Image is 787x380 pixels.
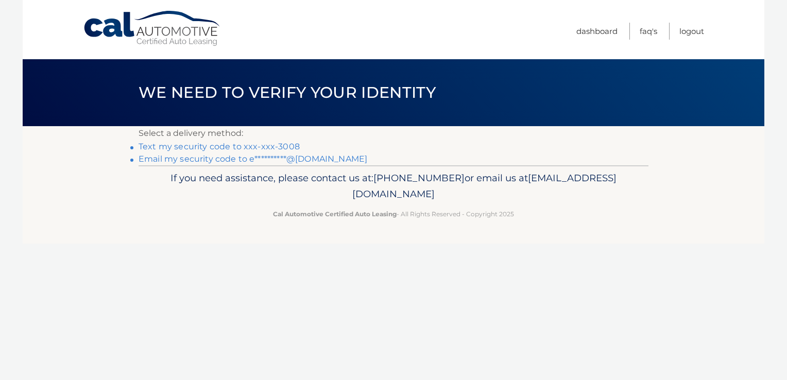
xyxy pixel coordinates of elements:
[273,210,397,218] strong: Cal Automotive Certified Auto Leasing
[576,23,618,40] a: Dashboard
[145,209,642,219] p: - All Rights Reserved - Copyright 2025
[373,172,465,184] span: [PHONE_NUMBER]
[139,83,436,102] span: We need to verify your identity
[145,170,642,203] p: If you need assistance, please contact us at: or email us at
[139,142,300,151] a: Text my security code to xxx-xxx-3008
[139,126,648,141] p: Select a delivery method:
[83,10,222,47] a: Cal Automotive
[640,23,657,40] a: FAQ's
[679,23,704,40] a: Logout
[139,154,367,164] a: Email my security code to e**********@[DOMAIN_NAME]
